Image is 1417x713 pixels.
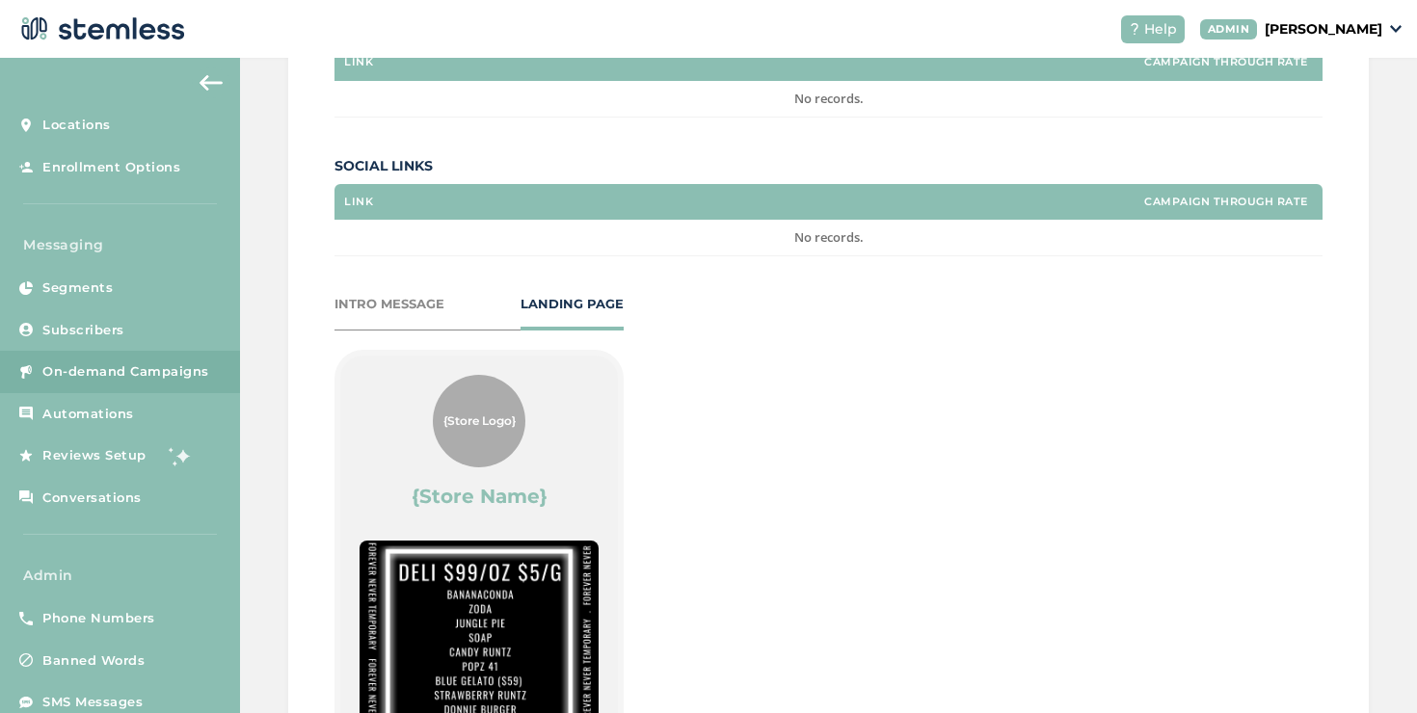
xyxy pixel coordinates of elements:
[161,436,200,475] img: glitter-stars-b7820f95.gif
[1390,25,1402,33] img: icon_down-arrow-small-66adaf34.svg
[521,295,624,314] div: LANDING PAGE
[42,321,124,340] span: Subscribers
[1321,621,1417,713] iframe: Chat Widget
[42,405,134,424] span: Automations
[794,90,864,107] span: No records.
[1265,19,1382,40] p: [PERSON_NAME]
[334,295,444,314] div: INTRO MESSAGE
[42,609,155,628] span: Phone Numbers
[443,412,516,430] span: {Store Logo}
[334,156,1323,176] label: Social Links
[42,446,147,465] span: Reviews Setup
[42,362,209,382] span: On-demand Campaigns
[1200,19,1258,40] div: ADMIN
[1144,19,1177,40] span: Help
[42,116,111,135] span: Locations
[42,651,145,671] span: Banned Words
[15,10,185,48] img: logo-dark-0685b13c.svg
[794,228,864,246] span: No records.
[344,56,373,68] label: Link
[42,693,143,712] span: SMS Messages
[42,158,180,177] span: Enrollment Options
[200,75,223,91] img: icon-arrow-back-accent-c549486e.svg
[42,489,142,508] span: Conversations
[412,483,548,510] label: {Store Name}
[1144,196,1308,208] label: Campaign Through Rate
[42,278,113,298] span: Segments
[1129,23,1140,35] img: icon-help-white-03924b79.svg
[344,196,373,208] label: Link
[1144,56,1308,68] label: Campaign Through Rate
